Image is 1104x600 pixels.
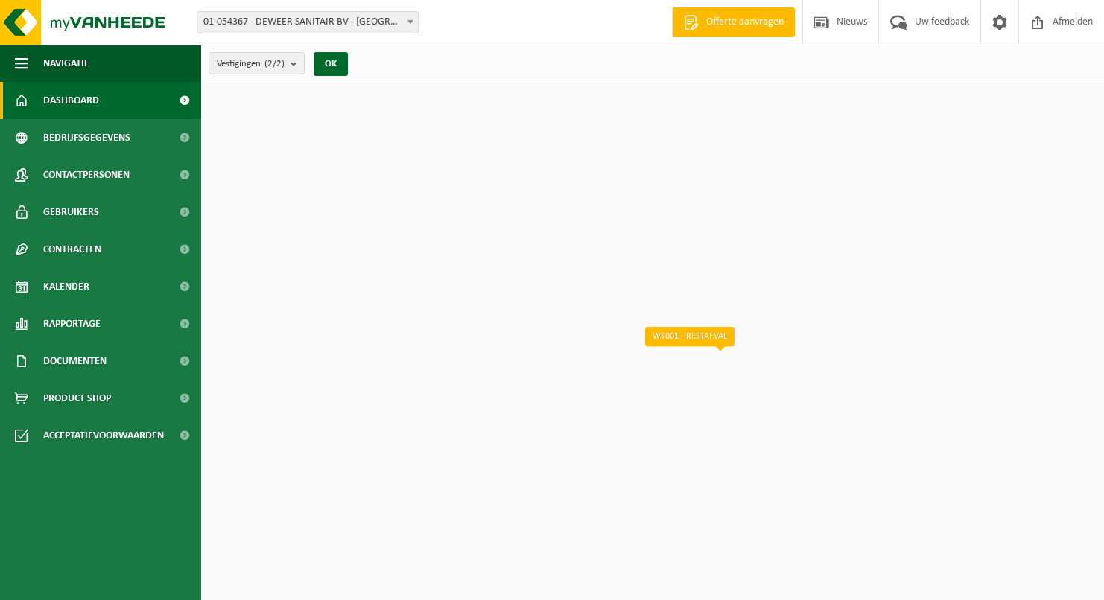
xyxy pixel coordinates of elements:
[43,268,89,305] span: Kalender
[197,11,419,33] span: 01-054367 - DEWEER SANITAIR BV - VICHTE
[43,305,101,342] span: Rapportage
[43,119,130,156] span: Bedrijfsgegevens
[43,194,99,231] span: Gebruikers
[264,59,285,68] count: (2/2)
[43,45,89,82] span: Navigatie
[43,231,101,268] span: Contracten
[217,53,285,75] span: Vestigingen
[702,15,787,30] span: Offerte aanvragen
[43,342,107,380] span: Documenten
[314,52,348,76] button: OK
[197,12,418,33] span: 01-054367 - DEWEER SANITAIR BV - VICHTE
[209,52,305,74] button: Vestigingen(2/2)
[672,7,795,37] a: Offerte aanvragen
[43,156,130,194] span: Contactpersonen
[43,380,111,417] span: Product Shop
[43,417,164,454] span: Acceptatievoorwaarden
[43,82,99,119] span: Dashboard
